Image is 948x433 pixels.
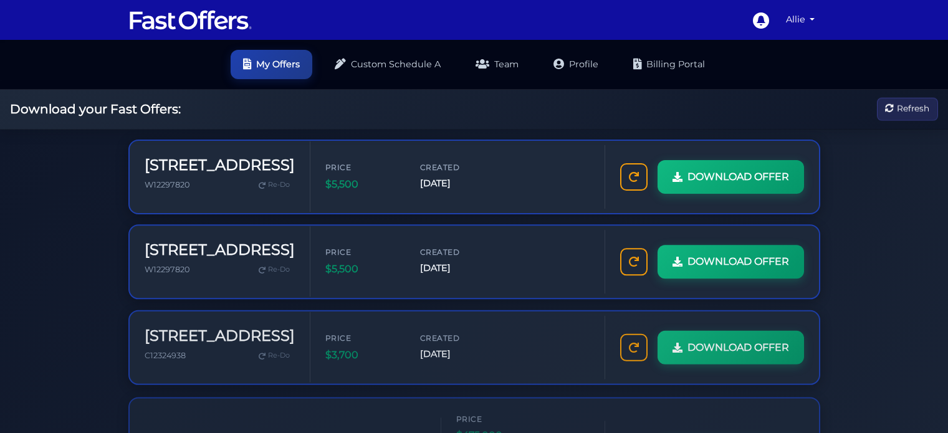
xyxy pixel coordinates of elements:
[325,246,400,258] span: Price
[268,179,290,191] span: Re-Do
[325,346,400,362] span: $3,700
[145,156,295,174] h3: [STREET_ADDRESS]
[145,180,189,189] span: W12297820
[325,261,400,277] span: $5,500
[456,410,531,422] span: Price
[325,176,400,193] span: $5,500
[420,261,495,275] span: [DATE]
[145,350,186,359] span: C12324938
[877,98,938,121] button: Refresh
[463,50,531,79] a: Team
[658,330,804,363] a: DOWNLOAD OFFER
[420,161,495,173] span: Created
[420,246,495,258] span: Created
[231,50,312,79] a: My Offers
[145,326,295,344] h3: [STREET_ADDRESS]
[10,102,181,117] h2: Download your Fast Offers:
[145,265,189,274] span: W12297820
[658,245,804,278] a: DOWNLOAD OFFER
[268,349,290,360] span: Re-Do
[781,7,820,32] a: Allie
[325,331,400,343] span: Price
[687,254,789,270] span: DOWNLOAD OFFER
[621,50,717,79] a: Billing Portal
[322,50,453,79] a: Custom Schedule A
[420,346,495,360] span: [DATE]
[254,262,295,278] a: Re-Do
[420,176,495,191] span: [DATE]
[897,102,929,116] span: Refresh
[254,346,295,363] a: Re-Do
[658,160,804,194] a: DOWNLOAD OFFER
[687,338,789,354] span: DOWNLOAD OFFER
[687,169,789,185] span: DOWNLOAD OFFER
[325,161,400,173] span: Price
[420,331,495,343] span: Created
[268,264,290,275] span: Re-Do
[254,177,295,193] a: Re-Do
[145,241,295,259] h3: [STREET_ADDRESS]
[541,50,611,79] a: Profile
